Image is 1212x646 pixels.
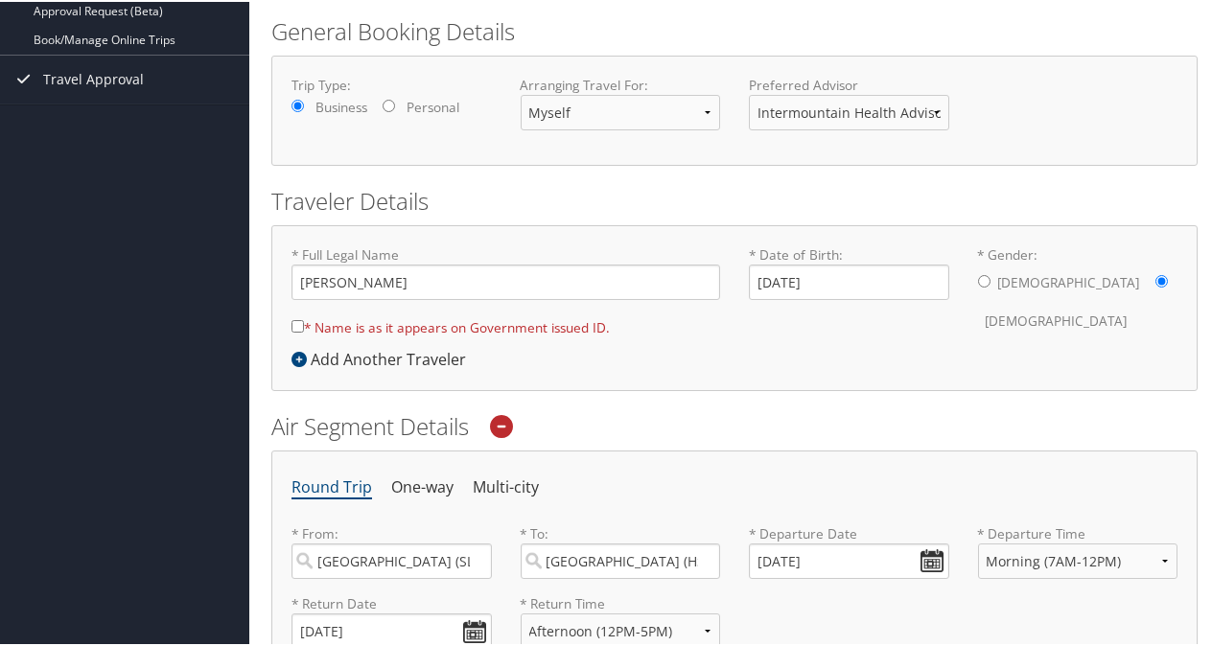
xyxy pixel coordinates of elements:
label: * Return Time [521,592,721,611]
label: * From: [291,522,492,577]
input: * Name is as it appears on Government issued ID. [291,318,304,331]
label: Arranging Travel For: [521,74,721,93]
input: City or Airport Code [291,542,492,577]
input: * Gender:[DEMOGRAPHIC_DATA][DEMOGRAPHIC_DATA] [978,273,991,286]
label: Preferred Advisor [749,74,949,93]
span: Travel Approval [43,54,144,102]
label: * Name is as it appears on Government issued ID. [291,308,610,343]
label: * To: [521,522,721,577]
h2: General Booking Details [271,13,1198,46]
label: Personal [407,96,459,115]
label: * Gender: [978,243,1178,338]
select: * Departure Time [978,542,1178,577]
input: * Gender:[DEMOGRAPHIC_DATA][DEMOGRAPHIC_DATA] [1155,273,1168,286]
li: Round Trip [291,469,372,503]
label: * Full Legal Name [291,243,720,298]
input: * Date of Birth: [749,263,949,298]
label: * Date of Birth: [749,243,949,298]
h2: Air Segment Details [271,408,1198,441]
li: One-way [391,469,454,503]
input: MM/DD/YYYY [749,542,949,577]
label: * Departure Time [978,522,1178,592]
label: [DEMOGRAPHIC_DATA] [986,301,1128,337]
label: [DEMOGRAPHIC_DATA] [998,263,1140,299]
li: Multi-city [473,469,539,503]
label: * Departure Date [749,522,949,542]
input: City or Airport Code [521,542,721,577]
h2: Traveler Details [271,183,1198,216]
label: Trip Type: [291,74,492,93]
label: Business [315,96,367,115]
input: * Full Legal Name [291,263,720,298]
label: * Return Date [291,592,492,611]
div: Add Another Traveler [291,346,476,369]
